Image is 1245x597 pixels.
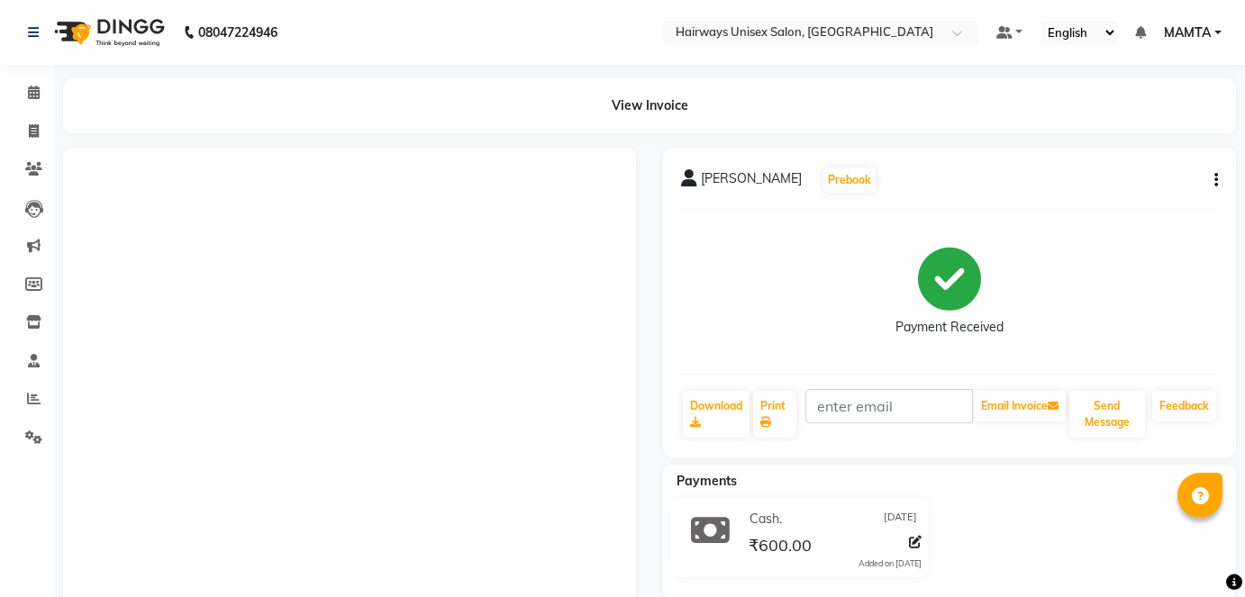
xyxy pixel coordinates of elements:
a: Feedback [1152,391,1216,421]
div: Payment Received [895,318,1004,337]
button: Email Invoice [974,391,1066,421]
input: enter email [805,389,972,423]
button: Send Message [1069,391,1145,438]
a: Download [683,391,750,438]
button: Prebook [823,167,876,193]
b: 08047224946 [198,7,277,58]
span: MAMTA [1164,23,1211,42]
a: Print [753,391,796,438]
img: logo [46,7,169,58]
span: [DATE] [884,510,917,529]
div: View Invoice [63,78,1236,133]
span: Cash. [750,510,782,529]
span: Payments [677,473,737,489]
span: ₹600.00 [749,535,812,560]
iframe: chat widget [1169,525,1227,579]
span: [PERSON_NAME] [701,169,802,194]
div: Added on [DATE] [859,557,922,570]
